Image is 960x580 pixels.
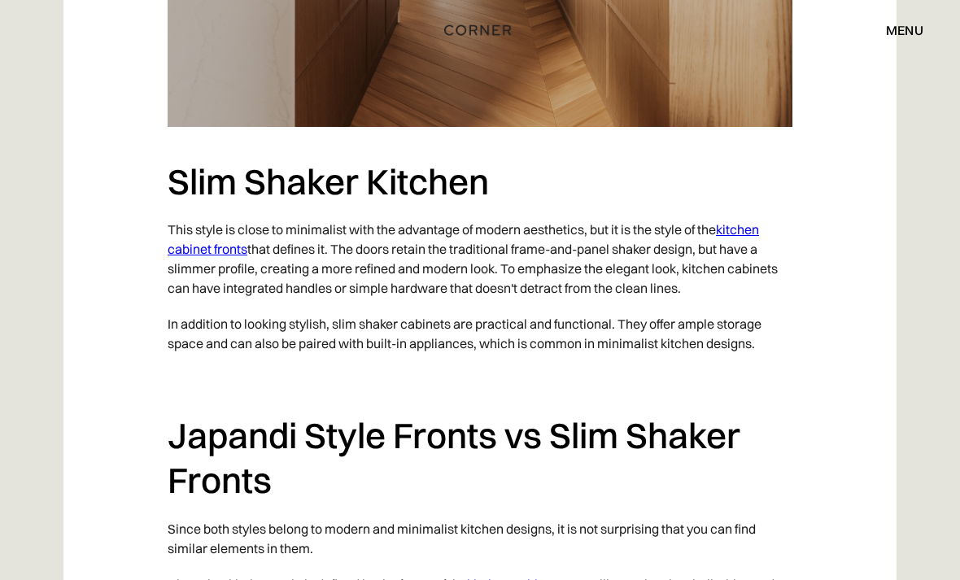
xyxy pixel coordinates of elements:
p: Since both styles belong to modern and minimalist kitchen designs, it is not surprising that you ... [168,511,792,566]
p: In addition to looking stylish, slim shaker cabinets are practical and functional. They offer amp... [168,306,792,361]
h2: Slim Shaker Kitchen [168,159,792,204]
a: home [437,20,524,41]
p: This style is close to minimalist with the advantage of modern aesthetics, but it is the style of... [168,212,792,306]
div: menu [886,24,923,37]
div: menu [870,16,923,44]
h2: Japandi Style Fronts vs Slim Shaker Fronts [168,413,792,502]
